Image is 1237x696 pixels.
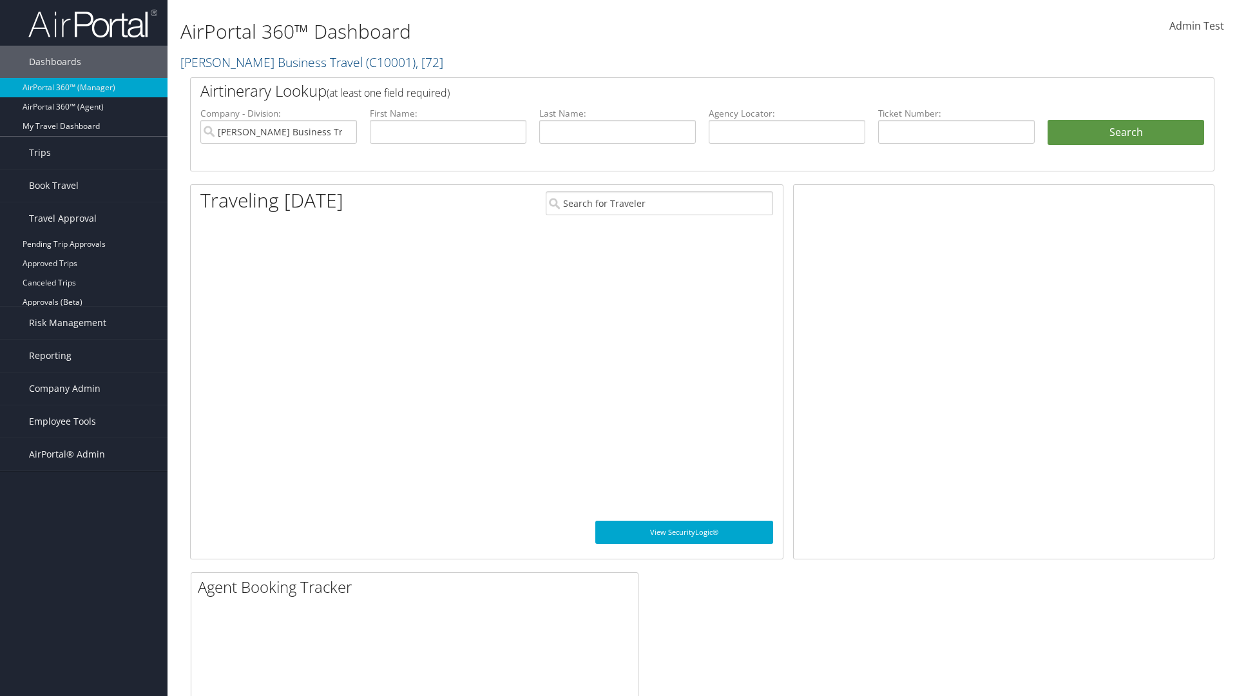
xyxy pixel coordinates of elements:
label: Ticket Number: [878,107,1035,120]
img: airportal-logo.png [28,8,157,39]
span: Employee Tools [29,405,96,438]
span: , [ 72 ] [416,53,443,71]
span: ( C10001 ) [366,53,416,71]
label: Agency Locator: [709,107,865,120]
h2: Airtinerary Lookup [200,80,1119,102]
span: Travel Approval [29,202,97,235]
span: Reporting [29,340,72,372]
label: Last Name: [539,107,696,120]
a: View SecurityLogic® [595,521,773,544]
span: Risk Management [29,307,106,339]
label: Company - Division: [200,107,357,120]
input: Search for Traveler [546,191,773,215]
h1: AirPortal 360™ Dashboard [180,18,876,45]
span: (at least one field required) [327,86,450,100]
h1: Traveling [DATE] [200,187,343,214]
label: First Name: [370,107,526,120]
button: Search [1048,120,1204,146]
span: Admin Test [1169,19,1224,33]
a: [PERSON_NAME] Business Travel [180,53,443,71]
span: Dashboards [29,46,81,78]
a: Admin Test [1169,6,1224,46]
span: AirPortal® Admin [29,438,105,470]
span: Book Travel [29,169,79,202]
h2: Agent Booking Tracker [198,576,638,598]
span: Company Admin [29,372,101,405]
span: Trips [29,137,51,169]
